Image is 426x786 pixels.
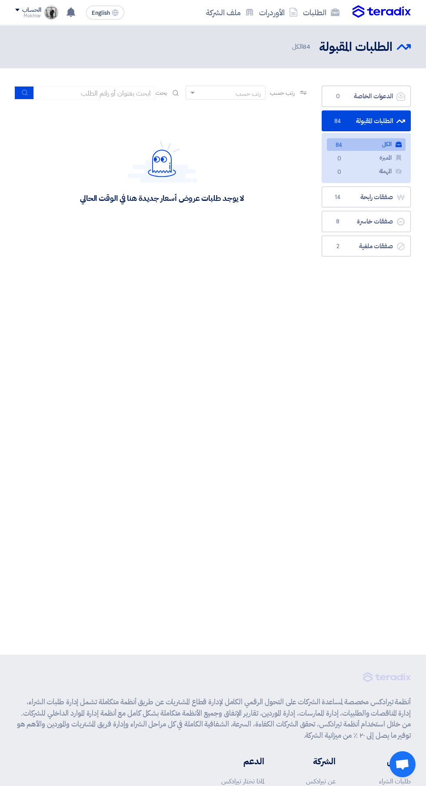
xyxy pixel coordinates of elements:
li: الحلول [362,755,411,768]
span: English [92,10,110,16]
span: 0 [334,154,344,163]
div: Mokhtar [15,13,41,18]
img: Hello [127,140,197,183]
span: 84 [333,117,343,126]
a: صفقات ملغية2 [322,236,411,257]
h2: الطلبات المقبولة [319,39,393,56]
a: عن تيرادكس [306,776,336,786]
span: بحث [156,88,167,97]
span: 0 [333,92,343,101]
a: ملف الشركة [203,2,256,23]
span: 14 [333,193,343,202]
span: 0 [334,168,344,177]
p: أنظمة تيرادكس مخصصة لمساعدة الشركات على التحول الرقمي الكامل لإدارة قطاع المشتريات عن طريق أنظمة ... [15,696,411,741]
a: الأوردرات [256,2,300,23]
div: لا يوجد طلبات عروض أسعار جديدة هنا في الوقت الحالي [80,193,244,203]
span: 2 [333,242,343,251]
a: لماذا تختار تيرادكس [221,776,264,786]
div: دردشة مفتوحة [389,751,416,777]
span: رتب حسب [270,88,295,97]
span: 84 [303,42,310,51]
a: طلبات الشراء [379,776,411,786]
span: 8 [333,217,343,226]
a: الطلبات [300,2,342,23]
input: ابحث بعنوان أو رقم الطلب [34,87,156,100]
a: صفقات رابحة14 [322,187,411,208]
span: 84 [334,141,344,150]
li: الدعم [220,755,264,768]
a: الدعوات الخاصة0 [322,86,411,107]
a: المهملة [327,165,406,178]
img: Teradix logo [353,5,411,18]
a: الطلبات المقبولة84 [322,110,411,132]
li: الشركة [290,755,336,768]
span: الكل [292,42,312,52]
button: English [86,6,124,20]
img: sd_1660492822385.jpg [44,6,58,20]
a: الكل [327,138,406,151]
a: المميزة [327,152,406,164]
div: رتب حسب [236,89,261,98]
a: صفقات خاسرة8 [322,211,411,232]
div: الحساب [22,7,41,14]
